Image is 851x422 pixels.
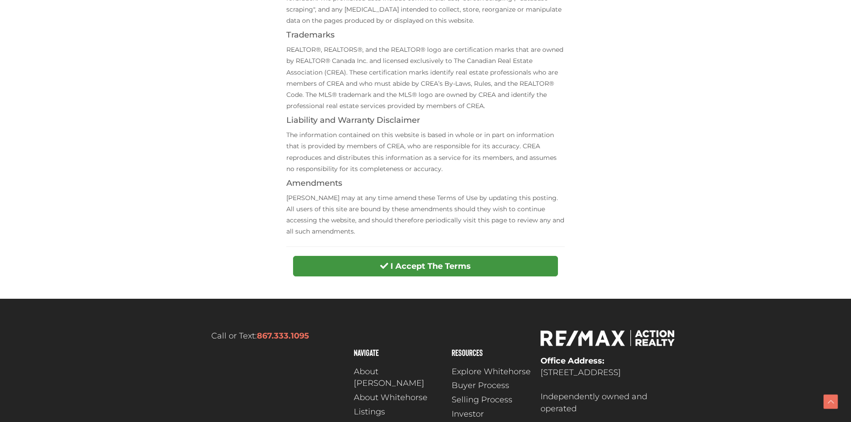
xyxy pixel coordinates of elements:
p: Call or Text: [176,330,345,342]
h4: Liability and Warranty Disclaimer [286,116,565,125]
strong: Office Address: [541,356,604,366]
span: Selling Process [452,394,512,406]
a: About Whitehorse [354,392,443,404]
h4: Trademarks [286,31,565,40]
p: [PERSON_NAME] may at any time amend these Terms of Use by updating this posting. All users of thi... [286,192,565,238]
h4: Amendments [286,179,565,188]
a: About [PERSON_NAME] [354,366,443,390]
span: Investor [452,408,484,420]
strong: I Accept The Terms [390,261,471,271]
span: Explore Whitehorse [452,366,531,378]
p: The information contained on this website is based in whole or in part on information that is pro... [286,130,565,175]
span: About Whitehorse [354,392,428,404]
span: Buyer Process [452,380,509,392]
a: 867.333.1095 [257,331,309,341]
h4: Navigate [354,348,443,357]
a: Investor [452,408,532,420]
p: REALTOR®, REALTORS®, and the REALTOR® logo are certification marks that are owned by REALTOR® Can... [286,44,565,112]
a: Explore Whitehorse [452,366,532,378]
span: Listings [354,406,385,418]
a: Selling Process [452,394,532,406]
button: I Accept The Terms [293,256,558,276]
a: Buyer Process [452,380,532,392]
a: Listings [354,406,443,418]
p: [STREET_ADDRESS] Independently owned and operated [541,355,675,415]
h4: Resources [452,348,532,357]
